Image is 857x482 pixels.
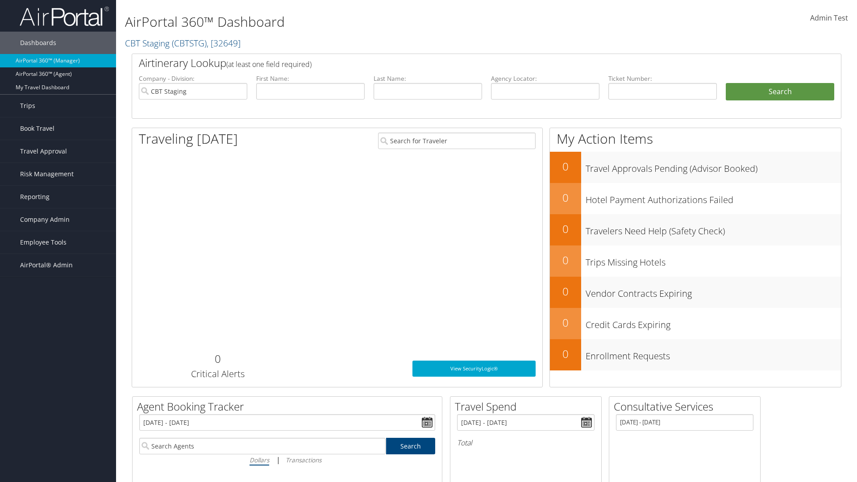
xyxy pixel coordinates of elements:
h2: Travel Spend [455,399,601,414]
label: Company - Division: [139,74,247,83]
h2: 0 [550,315,581,330]
img: airportal-logo.png [20,6,109,27]
span: Admin Test [810,13,848,23]
a: Admin Test [810,4,848,32]
button: Search [726,83,834,101]
a: 0Enrollment Requests [550,339,841,370]
span: Book Travel [20,117,54,140]
input: Search for Traveler [378,133,536,149]
input: Search Agents [139,438,386,454]
span: Travel Approval [20,140,67,162]
a: 0Hotel Payment Authorizations Failed [550,183,841,214]
label: Last Name: [374,74,482,83]
h3: Travelers Need Help (Safety Check) [586,220,841,237]
div: | [139,454,435,465]
i: Transactions [286,456,321,464]
h3: Trips Missing Hotels [586,252,841,269]
span: Dashboards [20,32,56,54]
span: (at least one field required) [226,59,312,69]
span: ( CBTSTG ) [172,37,207,49]
h2: 0 [550,221,581,237]
h6: Total [457,438,595,448]
h3: Travel Approvals Pending (Advisor Booked) [586,158,841,175]
i: Dollars [250,456,269,464]
span: Employee Tools [20,231,67,253]
h3: Enrollment Requests [586,345,841,362]
span: , [ 32649 ] [207,37,241,49]
h3: Critical Alerts [139,368,296,380]
a: 0Credit Cards Expiring [550,308,841,339]
span: Reporting [20,186,50,208]
h2: Airtinerary Lookup [139,55,775,71]
h2: Consultative Services [614,399,760,414]
h1: My Action Items [550,129,841,148]
span: Risk Management [20,163,74,185]
span: Trips [20,95,35,117]
a: 0Vendor Contracts Expiring [550,277,841,308]
h3: Credit Cards Expiring [586,314,841,331]
a: CBT Staging [125,37,241,49]
span: Company Admin [20,208,70,231]
h2: 0 [550,159,581,174]
a: 0Travelers Need Help (Safety Check) [550,214,841,245]
label: Ticket Number: [608,74,717,83]
h2: 0 [550,284,581,299]
a: 0Trips Missing Hotels [550,245,841,277]
h2: Agent Booking Tracker [137,399,442,414]
a: View SecurityLogic® [412,361,536,377]
a: 0Travel Approvals Pending (Advisor Booked) [550,152,841,183]
span: AirPortal® Admin [20,254,73,276]
h2: 0 [550,190,581,205]
h1: AirPortal 360™ Dashboard [125,12,607,31]
h2: 0 [550,253,581,268]
h3: Hotel Payment Authorizations Failed [586,189,841,206]
a: Search [386,438,436,454]
h3: Vendor Contracts Expiring [586,283,841,300]
h2: 0 [139,351,296,366]
h1: Traveling [DATE] [139,129,238,148]
label: First Name: [256,74,365,83]
label: Agency Locator: [491,74,599,83]
h2: 0 [550,346,581,361]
